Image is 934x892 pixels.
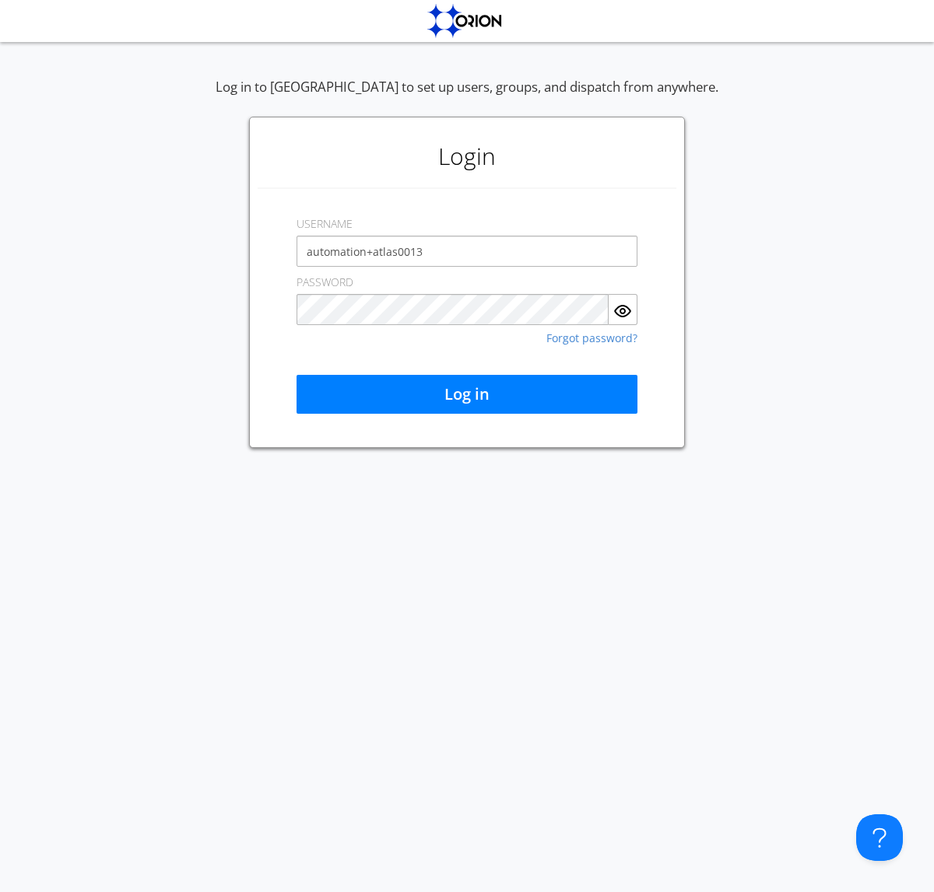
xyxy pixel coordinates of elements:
[216,78,718,117] div: Log in to [GEOGRAPHIC_DATA] to set up users, groups, and dispatch from anywhere.
[297,375,637,414] button: Log in
[613,302,632,320] img: eye.svg
[856,814,903,861] iframe: Toggle Customer Support
[258,125,676,187] h1: Login
[297,275,353,290] label: PASSWORD
[609,294,637,325] button: Show Password
[297,216,353,232] label: USERNAME
[297,294,609,325] input: Password
[546,333,637,344] a: Forgot password?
